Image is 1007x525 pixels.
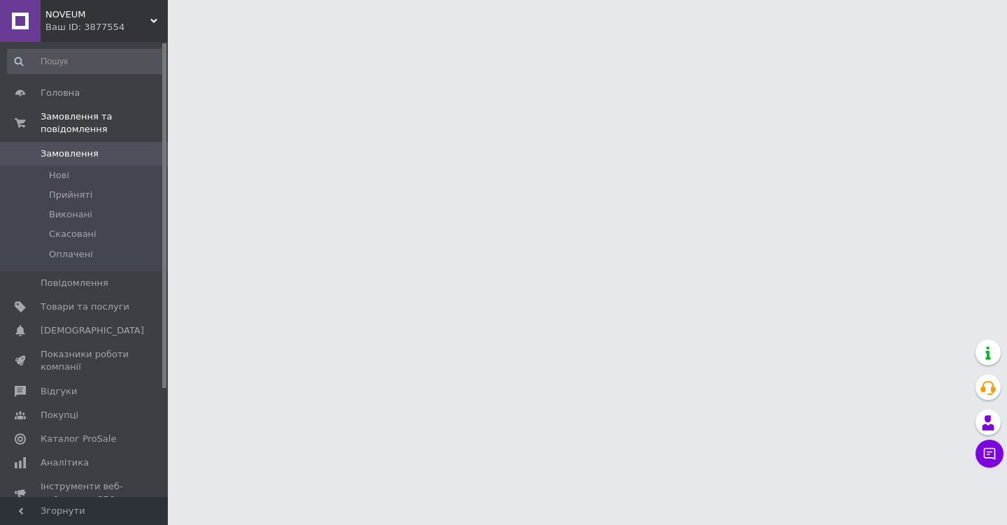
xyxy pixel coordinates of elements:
span: Відгуки [41,385,77,398]
span: Показники роботи компанії [41,348,129,373]
span: Інструменти веб-майстра та SEO [41,480,129,505]
span: Аналітика [41,456,89,469]
span: Покупці [41,409,78,422]
span: NOVEUM [45,8,150,21]
span: Замовлення та повідомлення [41,110,168,136]
input: Пошук [7,49,165,74]
span: Товари та послуги [41,301,129,313]
span: Нові [49,169,69,182]
span: Виконані [49,208,92,221]
span: Повідомлення [41,277,108,289]
div: Ваш ID: 3877554 [45,21,168,34]
span: Оплачені [49,248,93,261]
button: Чат з покупцем [976,440,1004,468]
span: Каталог ProSale [41,433,116,445]
span: Головна [41,87,80,99]
span: [DEMOGRAPHIC_DATA] [41,324,144,337]
span: Скасовані [49,228,97,240]
span: Прийняті [49,189,92,201]
span: Замовлення [41,148,99,160]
